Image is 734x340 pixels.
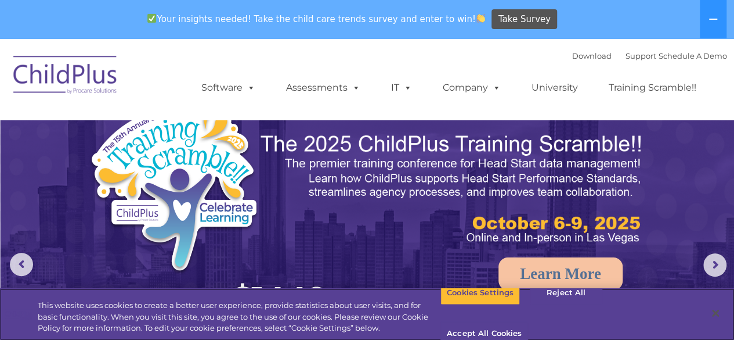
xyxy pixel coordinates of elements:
[190,76,267,99] a: Software
[625,51,656,60] a: Support
[8,48,124,106] img: ChildPlus by Procare Solutions
[703,300,728,326] button: Close
[498,257,623,290] a: Learn More
[572,51,727,60] font: |
[491,9,557,30] a: Take Survey
[143,8,490,30] span: Your insights needed! Take the child care trends survey and enter to win!
[476,14,485,23] img: 👏
[147,14,156,23] img: ✅
[431,76,512,99] a: Company
[572,51,612,60] a: Download
[440,281,520,305] button: Cookies Settings
[161,77,197,85] span: Last name
[530,281,602,305] button: Reject All
[498,9,551,30] span: Take Survey
[597,76,708,99] a: Training Scramble!!
[659,51,727,60] a: Schedule A Demo
[38,300,440,334] div: This website uses cookies to create a better user experience, provide statistics about user visit...
[520,76,590,99] a: University
[161,124,211,133] span: Phone number
[379,76,424,99] a: IT
[274,76,372,99] a: Assessments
